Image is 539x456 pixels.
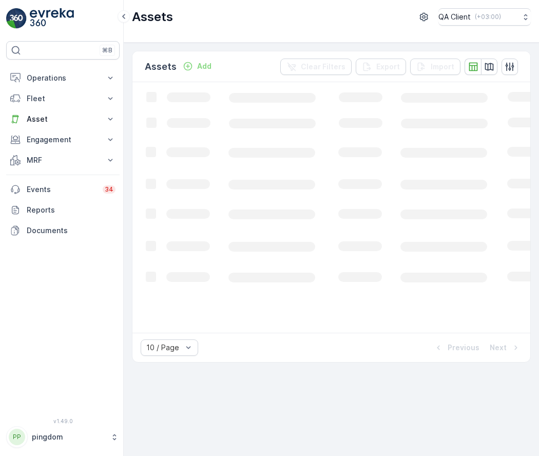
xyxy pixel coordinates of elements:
[27,155,99,165] p: MRF
[6,8,27,29] img: logo
[27,205,115,215] p: Reports
[197,61,211,71] p: Add
[280,59,352,75] button: Clear Filters
[489,341,522,354] button: Next
[432,341,480,354] button: Previous
[490,343,507,353] p: Next
[27,114,99,124] p: Asset
[27,225,115,236] p: Documents
[6,200,120,220] a: Reports
[6,88,120,109] button: Fleet
[6,68,120,88] button: Operations
[30,8,74,29] img: logo_light-DOdMpM7g.png
[6,220,120,241] a: Documents
[27,93,99,104] p: Fleet
[356,59,406,75] button: Export
[410,59,460,75] button: Import
[9,429,25,445] div: PP
[102,46,112,54] p: ⌘B
[145,60,177,74] p: Assets
[431,62,454,72] p: Import
[438,8,531,26] button: QA Client(+03:00)
[32,432,105,442] p: pingdom
[27,135,99,145] p: Engagement
[475,13,501,21] p: ( +03:00 )
[6,109,120,129] button: Asset
[27,73,99,83] p: Operations
[179,60,216,72] button: Add
[301,62,345,72] p: Clear Filters
[6,129,120,150] button: Engagement
[27,184,97,195] p: Events
[105,185,113,194] p: 34
[6,418,120,424] span: v 1.49.0
[376,62,400,72] p: Export
[6,426,120,448] button: PPpingdom
[448,343,479,353] p: Previous
[132,9,173,25] p: Assets
[438,12,471,22] p: QA Client
[6,150,120,170] button: MRF
[6,179,120,200] a: Events34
